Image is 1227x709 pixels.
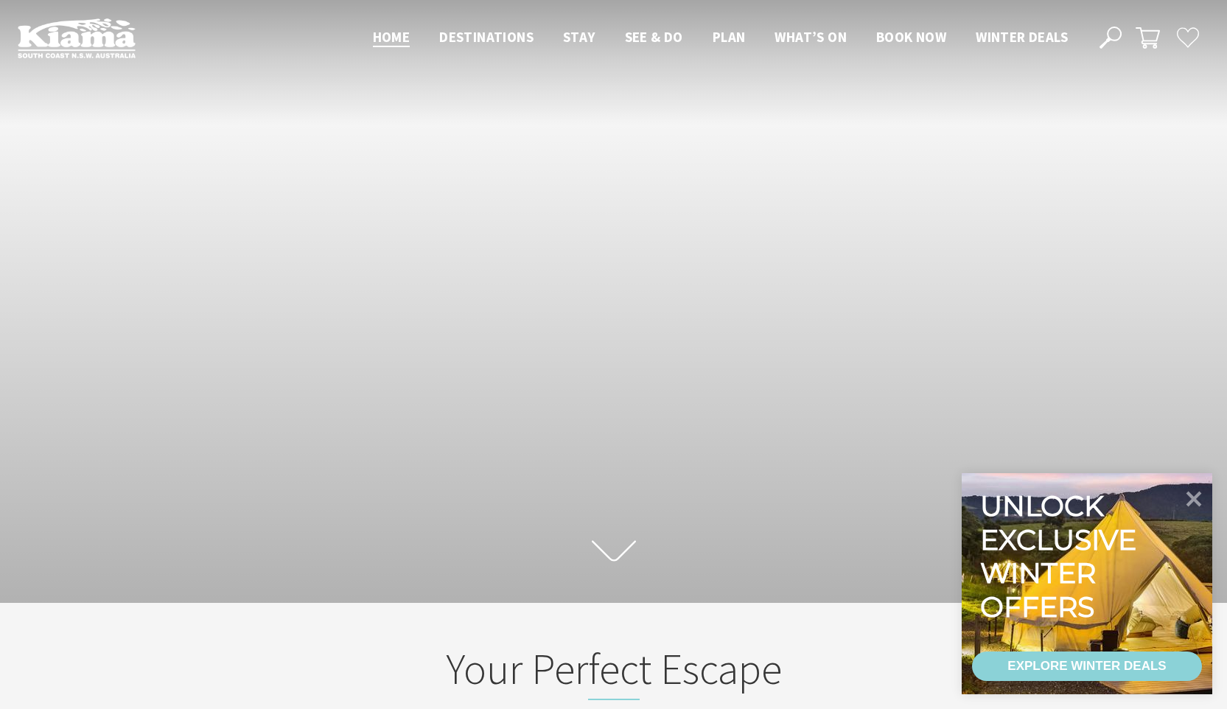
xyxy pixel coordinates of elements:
nav: Main Menu [358,26,1083,50]
span: Home [373,28,410,46]
span: See & Do [625,28,683,46]
a: EXPLORE WINTER DEALS [972,652,1202,681]
span: Book now [876,28,946,46]
span: Winter Deals [976,28,1068,46]
h2: Your Perfect Escape [325,643,903,701]
span: Destinations [439,28,534,46]
img: Kiama Logo [18,18,136,58]
span: What’s On [775,28,847,46]
span: Stay [563,28,595,46]
div: EXPLORE WINTER DEALS [1007,652,1166,681]
span: Plan [713,28,746,46]
div: Unlock exclusive winter offers [980,489,1143,624]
